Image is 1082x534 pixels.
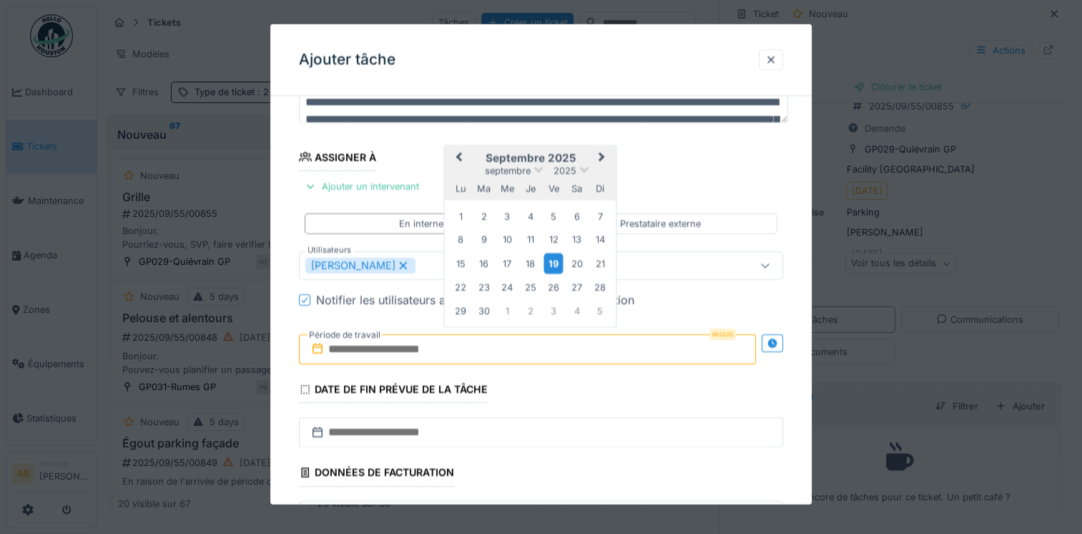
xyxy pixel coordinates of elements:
[305,244,354,256] label: Utilisateurs
[590,253,609,273] div: Choose dimanche 21 septembre 2025
[474,301,493,320] div: Choose mardi 30 septembre 2025
[590,230,609,249] div: Choose dimanche 14 septembre 2025
[305,258,415,273] div: [PERSON_NAME]
[451,230,471,249] div: Choose lundi 8 septembre 2025
[308,327,382,343] label: Période de travail
[299,51,395,69] h3: Ajouter tâche
[498,178,517,198] div: mercredi
[521,230,540,249] div: Choose jeudi 11 septembre 2025
[498,253,517,273] div: Choose mercredi 17 septembre 2025
[446,147,469,170] button: Previous Month
[451,206,471,225] div: Choose lundi 1 septembre 2025
[451,301,471,320] div: Choose lundi 29 septembre 2025
[299,462,454,486] div: Données de facturation
[445,151,616,164] h2: septembre 2025
[590,278,609,297] div: Choose dimanche 28 septembre 2025
[521,301,540,320] div: Choose jeudi 2 octobre 2025
[544,178,564,198] div: vendredi
[474,230,493,249] div: Choose mardi 9 septembre 2025
[590,178,609,198] div: dimanche
[567,230,586,249] div: Choose samedi 13 septembre 2025
[544,278,564,297] div: Choose vendredi 26 septembre 2025
[299,379,488,403] div: Date de fin prévue de la tâche
[474,206,493,225] div: Choose mardi 2 septembre 2025
[567,206,586,225] div: Choose samedi 6 septembre 2025
[590,206,609,225] div: Choose dimanche 7 septembre 2025
[299,146,376,170] div: Assigner à
[567,278,586,297] div: Choose samedi 27 septembre 2025
[521,178,540,198] div: jeudi
[554,165,576,176] span: 2025
[498,278,517,297] div: Choose mercredi 24 septembre 2025
[451,253,471,273] div: Choose lundi 15 septembre 2025
[544,206,564,225] div: Choose vendredi 5 septembre 2025
[399,217,443,230] div: En interne
[544,301,564,320] div: Choose vendredi 3 octobre 2025
[590,301,609,320] div: Choose dimanche 5 octobre 2025
[620,217,701,230] div: Prestataire externe
[474,278,493,297] div: Choose mardi 23 septembre 2025
[498,206,517,225] div: Choose mercredi 3 septembre 2025
[709,329,736,340] div: Requis
[451,278,471,297] div: Choose lundi 22 septembre 2025
[544,230,564,249] div: Choose vendredi 12 septembre 2025
[316,291,634,309] div: Notifier les utilisateurs associés au ticket de la planification
[299,176,425,195] div: Ajouter un intervenant
[521,253,540,273] div: Choose jeudi 18 septembre 2025
[451,178,471,198] div: lundi
[449,204,611,321] div: Month septembre, 2025
[521,206,540,225] div: Choose jeudi 4 septembre 2025
[544,253,564,273] div: Choose vendredi 19 septembre 2025
[521,278,540,297] div: Choose jeudi 25 septembre 2025
[474,178,493,198] div: mardi
[567,178,586,198] div: samedi
[474,253,493,273] div: Choose mardi 16 septembre 2025
[485,165,531,176] span: septembre
[567,253,586,273] div: Choose samedi 20 septembre 2025
[498,301,517,320] div: Choose mercredi 1 octobre 2025
[592,147,615,170] button: Next Month
[567,301,586,320] div: Choose samedi 4 octobre 2025
[498,230,517,249] div: Choose mercredi 10 septembre 2025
